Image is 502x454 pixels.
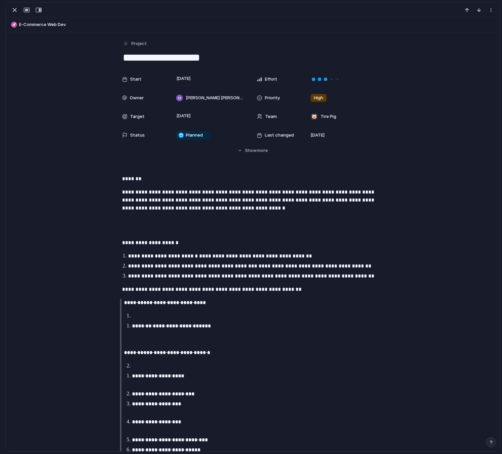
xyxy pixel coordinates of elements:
span: [DATE] [175,75,192,83]
span: Start [130,76,141,83]
span: Target [130,113,144,120]
span: Owner [130,95,144,101]
span: Project [131,40,147,47]
span: Last changed [265,132,294,139]
span: [DATE] [175,112,192,120]
span: Team [265,113,277,120]
button: Showmore [122,145,384,157]
span: Tire Pig [321,113,336,120]
button: Project [121,39,149,49]
span: Effort [265,76,277,83]
span: [DATE] [311,132,325,139]
span: Priority [265,95,280,101]
span: [PERSON_NAME] [PERSON_NAME] [186,95,243,101]
span: Status [130,132,145,139]
span: E-Commerce Web Dev [19,21,496,28]
span: High [314,95,323,101]
span: Planned [186,132,203,139]
button: E-Commerce Web Dev [9,19,496,30]
span: Show [245,147,257,154]
div: 🐷 [311,113,318,120]
span: more [257,147,268,154]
